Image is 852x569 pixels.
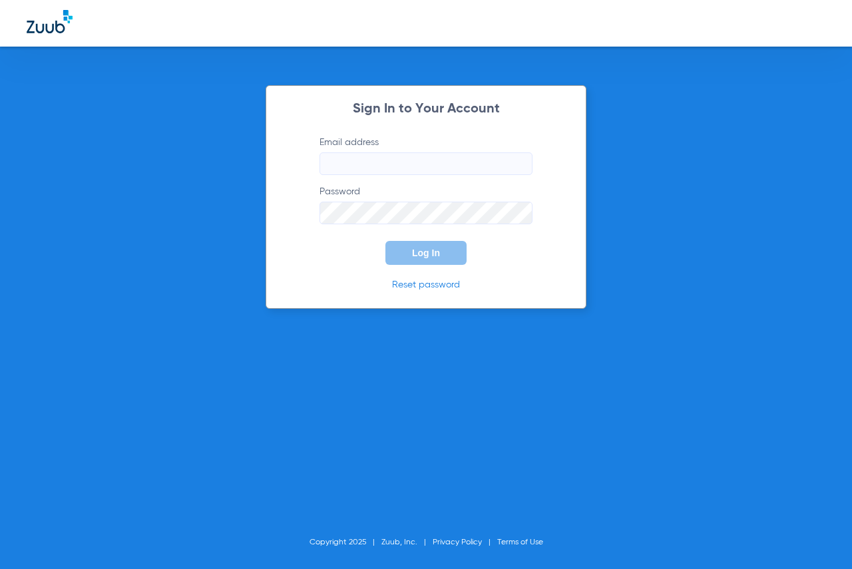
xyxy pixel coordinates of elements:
[319,185,532,224] label: Password
[385,241,467,265] button: Log In
[27,10,73,33] img: Zuub Logo
[319,152,532,175] input: Email address
[310,536,381,549] li: Copyright 2025
[319,202,532,224] input: Password
[497,538,543,546] a: Terms of Use
[433,538,482,546] a: Privacy Policy
[319,136,532,175] label: Email address
[392,280,460,289] a: Reset password
[300,102,552,116] h2: Sign In to Your Account
[412,248,440,258] span: Log In
[381,536,433,549] li: Zuub, Inc.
